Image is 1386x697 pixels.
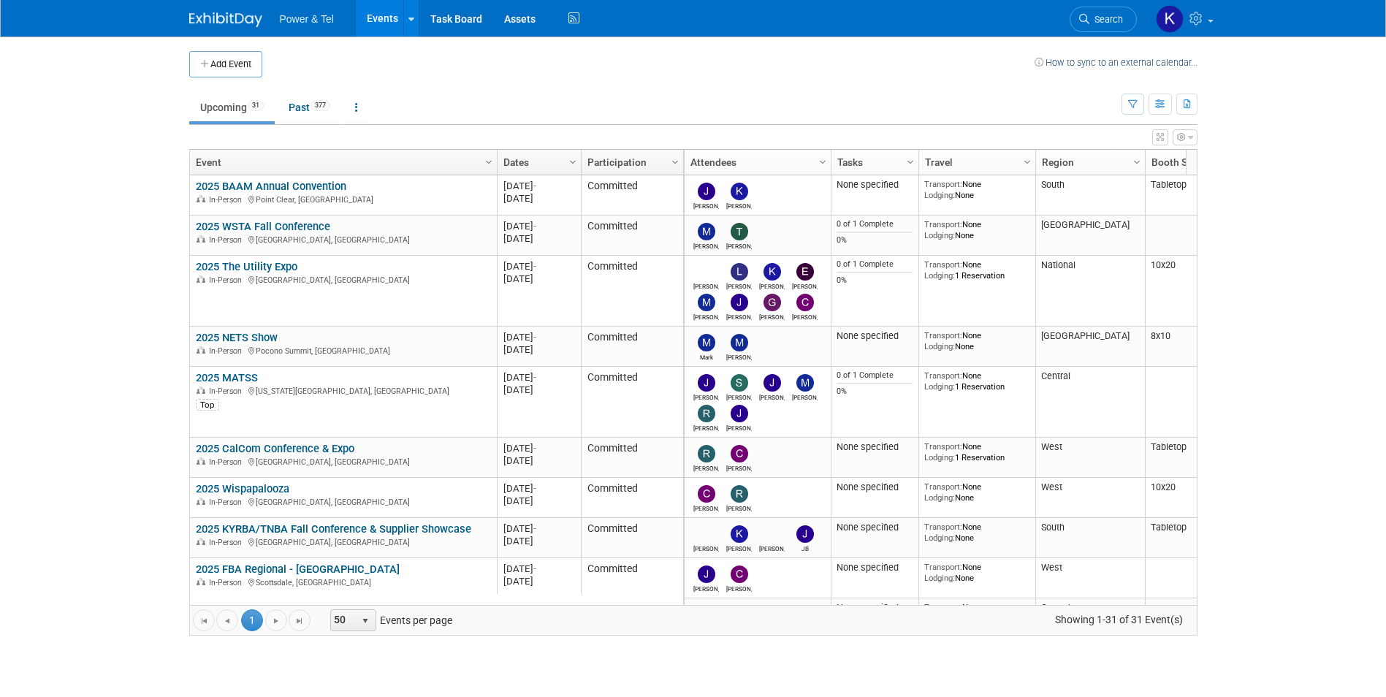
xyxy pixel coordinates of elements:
td: Central [1035,598,1145,639]
div: 0 of 1 Complete [837,259,913,270]
td: Committed [581,438,683,478]
td: [GEOGRAPHIC_DATA] [1035,327,1145,367]
img: Edward Sudina [796,263,814,281]
span: Showing 1-31 of 31 Event(s) [1041,609,1196,630]
img: Kevin Wilkes [731,525,748,543]
div: [DATE] [503,331,574,343]
div: Rob Sanders [693,281,719,290]
span: Column Settings [1021,156,1033,168]
span: 1 [241,609,263,631]
a: Search [1070,7,1137,32]
a: Column Settings [565,150,581,172]
a: Booth Size [1151,150,1245,175]
div: [DATE] [503,482,574,495]
span: Transport: [924,522,962,532]
div: None specified [837,179,913,191]
a: Event [196,150,487,175]
span: Transport: [924,441,962,452]
div: None None [924,330,1029,351]
img: In-Person Event [197,235,205,243]
span: Search [1089,14,1123,25]
span: Lodging: [924,492,955,503]
img: Mike Brems [796,374,814,392]
div: None None [924,219,1029,240]
button: Add Event [189,51,262,77]
span: In-Person [209,578,246,587]
div: Brian Berryhill [759,543,785,552]
img: Greg Heard [764,294,781,311]
div: [DATE] [503,535,574,547]
span: Go to the next page [270,615,282,627]
div: Pocono Summit, [GEOGRAPHIC_DATA] [196,344,490,357]
span: Column Settings [567,156,579,168]
a: Travel [925,150,1026,175]
span: - [533,563,536,574]
span: Lodging: [924,230,955,240]
span: - [533,221,536,232]
div: None 1 Reservation [924,441,1029,462]
td: West [1035,438,1145,478]
div: Jason Cook [726,311,752,321]
div: None 1 Reservation [924,370,1029,392]
span: In-Person [209,457,246,467]
div: Chad Smith [726,583,752,593]
span: Transport: [924,602,962,612]
div: [GEOGRAPHIC_DATA], [GEOGRAPHIC_DATA] [196,495,490,508]
span: 31 [248,100,264,111]
div: Josh Hopkins [693,583,719,593]
td: Committed [581,175,683,216]
div: Mike Kruszewski [693,311,719,321]
span: In-Person [209,275,246,285]
a: Participation [587,150,674,175]
a: Dates [503,150,571,175]
a: 2025 BAAM Annual Convention [196,180,346,193]
div: Michael Mackeben [693,240,719,250]
div: Mark Monteleone [693,351,719,361]
a: Column Settings [1019,150,1035,172]
span: - [533,443,536,454]
div: [DATE] [503,192,574,205]
td: Central [1035,367,1145,438]
div: Rob Sanders [693,543,719,552]
td: West [1035,558,1145,598]
div: 0% [837,386,913,397]
div: 0 of 1 Complete [837,370,913,381]
img: In-Person Event [197,578,205,585]
span: In-Person [209,498,246,507]
span: - [533,261,536,272]
div: None None [924,522,1029,543]
div: None None [924,481,1029,503]
img: Scott Perkins [731,374,748,392]
span: In-Person [209,195,246,205]
span: Transport: [924,259,962,270]
div: Point Clear, [GEOGRAPHIC_DATA] [196,193,490,205]
td: Committed [581,327,683,367]
a: 2025 CalCom Conference & Expo [196,442,354,455]
a: Column Settings [902,150,918,172]
img: In-Person Event [197,457,205,465]
span: Column Settings [905,156,916,168]
td: Committed [581,478,683,518]
span: Lodging: [924,533,955,543]
div: None specified [837,562,913,574]
a: Region [1042,150,1135,175]
div: Robin Mayne [693,462,719,472]
a: Column Settings [667,150,683,172]
td: Committed [581,367,683,438]
div: Scottsdale, [GEOGRAPHIC_DATA] [196,576,490,588]
span: In-Person [209,235,246,245]
span: Column Settings [817,156,829,168]
img: In-Person Event [197,538,205,545]
div: [GEOGRAPHIC_DATA], [GEOGRAPHIC_DATA] [196,273,490,286]
img: Michael Mackeben [731,334,748,351]
div: [DATE] [503,522,574,535]
div: [DATE] [503,232,574,245]
span: In-Person [209,386,246,396]
div: Michael Mackeben [726,351,752,361]
div: Edward Sudina [792,281,818,290]
div: [DATE] [503,180,574,192]
div: Mike Brems [792,392,818,401]
span: 377 [311,100,330,111]
a: Go to the previous page [216,609,238,631]
span: Lodging: [924,190,955,200]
